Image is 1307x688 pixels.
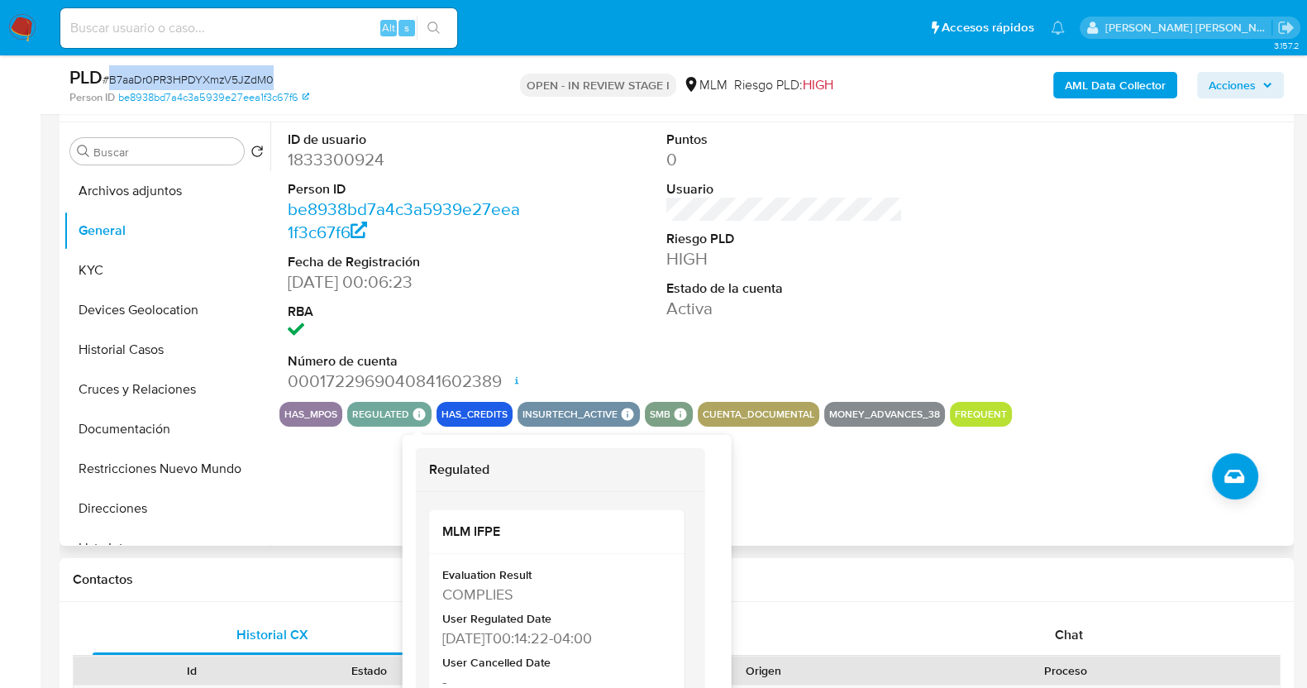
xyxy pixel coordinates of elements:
[441,411,508,418] button: has_credits
[64,528,270,568] button: Lista Interna
[417,17,451,40] button: search-icon
[288,270,524,294] dd: [DATE] 00:06:23
[666,131,903,149] dt: Puntos
[442,655,668,671] div: User Cancelled Date
[442,523,671,540] h2: MLM IFPE
[73,571,1281,588] h1: Contactos
[955,411,1007,418] button: frequent
[64,171,270,211] button: Archivos adjuntos
[77,145,90,158] button: Buscar
[382,20,395,36] span: Alt
[683,76,727,94] div: MLM
[69,64,103,90] b: PLD
[64,409,270,449] button: Documentación
[404,20,409,36] span: s
[666,279,903,298] dt: Estado de la cuenta
[666,148,903,171] dd: 0
[442,627,668,647] div: 2024-05-28T00:14:22-04:00
[522,411,618,418] button: insurtech_active
[1051,21,1065,35] a: Notificaciones
[829,411,940,418] button: money_advances_38
[1055,625,1083,644] span: Chat
[288,131,524,149] dt: ID de usuario
[64,251,270,290] button: KYC
[288,352,524,370] dt: Número de cuenta
[118,90,309,105] a: be8938bd7a4c3a5939e27eea1f3c67f6
[288,303,524,321] dt: RBA
[1277,19,1295,36] a: Salir
[942,19,1034,36] span: Accesos rápidos
[64,370,270,409] button: Cruces y Relaciones
[734,76,833,94] span: Riesgo PLD:
[666,230,903,248] dt: Riesgo PLD
[1273,39,1299,52] span: 3.157.2
[666,180,903,198] dt: Usuario
[1065,72,1166,98] b: AML Data Collector
[442,567,668,584] div: Evaluation Result
[352,411,409,418] button: regulated
[64,290,270,330] button: Devices Geolocation
[288,197,520,244] a: be8938bd7a4c3a5939e27eea1f3c67f6
[64,449,270,489] button: Restricciones Nuevo Mundo
[288,180,524,198] dt: Person ID
[103,71,274,88] span: # B7aaDr0PR3HPDYXmzV5JZdM0
[666,297,903,320] dd: Activa
[60,17,457,39] input: Buscar usuario o caso...
[442,584,668,604] div: COMPLIES
[520,74,676,97] p: OPEN - IN REVIEW STAGE I
[442,611,668,628] div: User Regulated Date
[69,90,115,105] b: Person ID
[288,148,524,171] dd: 1833300924
[250,145,264,163] button: Volver al orden por defecto
[864,662,1268,679] div: Proceso
[429,461,692,478] h2: Regulated
[803,75,833,94] span: HIGH
[288,370,524,393] dd: 0001722969040841602389
[686,662,841,679] div: Origen
[1053,72,1177,98] button: AML Data Collector
[236,625,308,644] span: Historial CX
[93,145,237,160] input: Buscar
[292,662,446,679] div: Estado
[1209,72,1256,98] span: Acciones
[64,330,270,370] button: Historial Casos
[703,411,814,418] button: cuenta_documental
[284,411,337,418] button: has_mpos
[1197,72,1284,98] button: Acciones
[64,489,270,528] button: Direcciones
[114,662,269,679] div: Id
[1105,20,1272,36] p: baltazar.cabreradupeyron@mercadolibre.com.mx
[650,411,670,418] button: smb
[64,211,270,251] button: General
[666,247,903,270] dd: HIGH
[288,253,524,271] dt: Fecha de Registración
